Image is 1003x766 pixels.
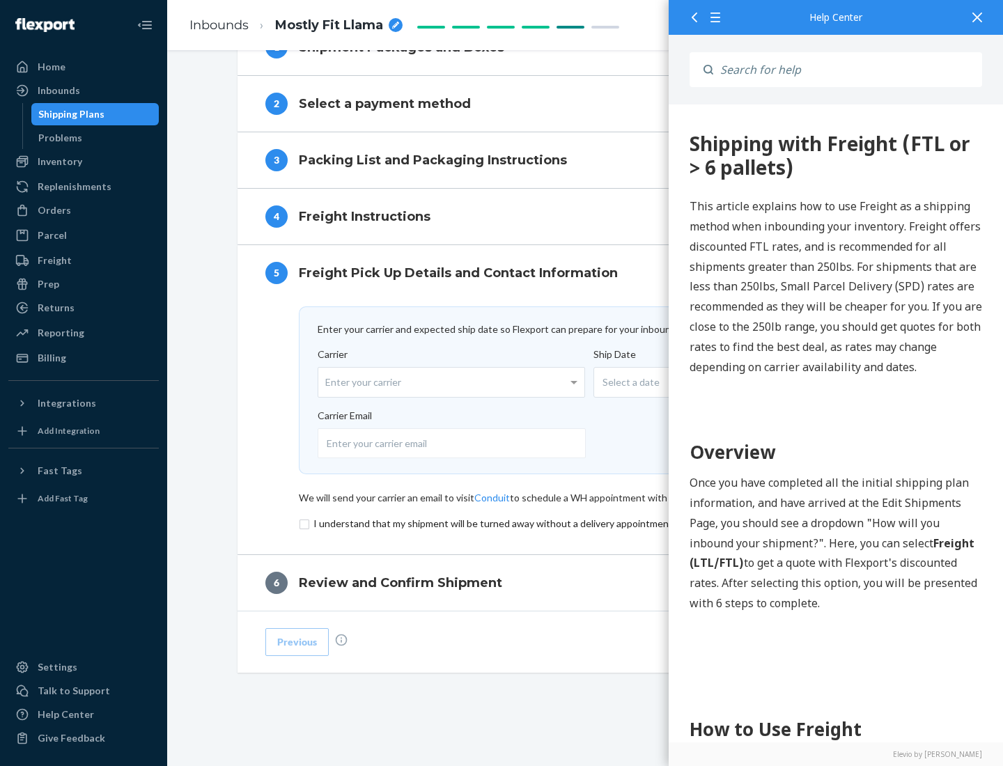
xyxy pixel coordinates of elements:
[8,460,159,482] button: Fast Tags
[265,149,288,171] div: 3
[275,17,383,35] span: Mostly Fit Llama
[318,347,585,398] label: Carrier
[15,18,75,32] img: Flexport logo
[38,253,72,267] div: Freight
[318,428,586,458] input: Enter your carrier email
[238,555,934,611] button: 6Review and Confirm Shipment
[21,368,313,509] p: Once you have completed all the initial shipping plan information, and have arrived at the Edit S...
[299,151,567,169] h4: Packing List and Packaging Instructions
[8,79,159,102] a: Inbounds
[38,277,59,291] div: Prep
[38,155,82,169] div: Inventory
[8,703,159,726] a: Help Center
[33,10,61,22] span: Chat
[178,5,414,46] ol: breadcrumbs
[299,491,873,505] div: We will send your carrier an email to visit to schedule a WH appointment with Reference ASN / PO # .
[21,28,313,75] div: 360 Shipping with Freight (FTL or > 6 pallets)
[318,322,854,336] div: Enter your carrier and expected ship date so Flexport can prepare for your inbound .
[299,208,430,226] h4: Freight Instructions
[38,326,84,340] div: Reporting
[238,132,934,188] button: 3Packing List and Packaging Instructions
[8,199,159,221] a: Orders
[8,56,159,78] a: Home
[38,107,104,121] div: Shipping Plans
[8,224,159,247] a: Parcel
[189,17,249,33] a: Inbounds
[38,131,82,145] div: Problems
[38,464,82,478] div: Fast Tags
[38,84,80,97] div: Inbounds
[38,492,88,504] div: Add Fast Tag
[131,11,159,39] button: Close Navigation
[38,684,110,698] div: Talk to Support
[690,13,982,22] div: Help Center
[38,180,111,194] div: Replenishments
[238,245,934,301] button: 5Freight Pick Up Details and Contact Information
[238,189,934,244] button: 4Freight Instructions
[8,680,159,702] button: Talk to Support
[38,731,105,745] div: Give Feedback
[8,392,159,414] button: Integrations
[38,708,94,721] div: Help Center
[8,727,159,749] button: Give Feedback
[299,95,471,113] h4: Select a payment method
[31,127,160,149] a: Problems
[299,264,618,282] h4: Freight Pick Up Details and Contact Information
[38,660,77,674] div: Settings
[21,652,313,678] h2: Step 1: Boxes and Labels
[38,351,66,365] div: Billing
[318,368,584,397] div: Enter your carrier
[8,297,159,319] a: Returns
[299,574,502,592] h4: Review and Confirm Shipment
[713,52,982,87] input: Search
[474,492,510,503] a: Conduit
[8,273,159,295] a: Prep
[265,262,288,284] div: 5
[8,150,159,173] a: Inventory
[38,60,65,74] div: Home
[265,93,288,115] div: 2
[8,322,159,344] a: Reporting
[38,425,100,437] div: Add Integration
[8,249,159,272] a: Freight
[265,572,288,594] div: 6
[318,409,846,458] label: Carrier Email
[8,175,159,198] a: Replenishments
[21,334,313,361] h1: Overview
[238,76,934,132] button: 2Select a payment method
[38,203,71,217] div: Orders
[8,347,159,369] a: Billing
[38,228,67,242] div: Parcel
[602,375,660,389] span: Select a date
[265,628,329,656] button: Previous
[8,420,159,442] a: Add Integration
[21,92,313,272] p: This article explains how to use Freight as a shipping method when inbounding your inventory. Fre...
[31,103,160,125] a: Shipping Plans
[8,656,159,678] a: Settings
[593,347,871,409] label: Ship Date
[265,205,288,228] div: 4
[8,487,159,510] a: Add Fast Tag
[38,301,75,315] div: Returns
[690,749,982,759] a: Elevio by [PERSON_NAME]
[21,611,313,639] h1: How to Use Freight
[38,396,96,410] div: Integrations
